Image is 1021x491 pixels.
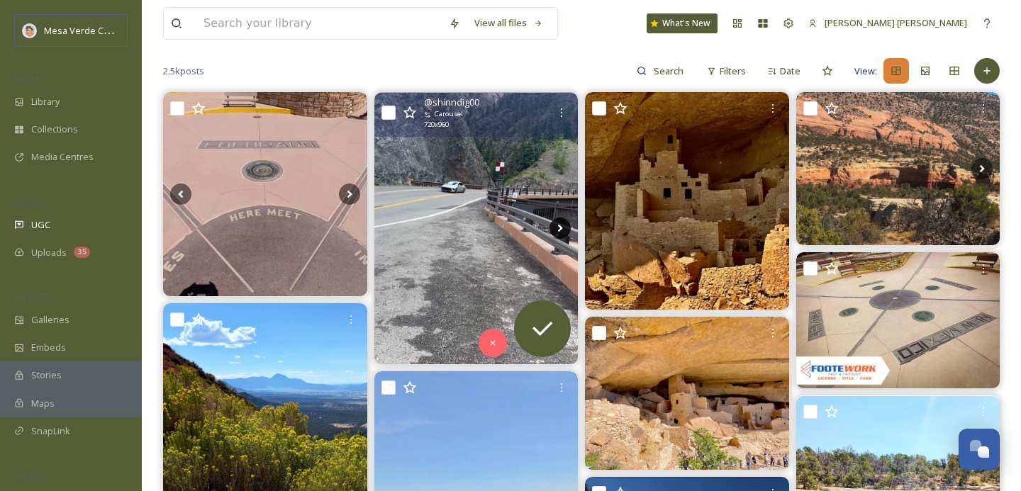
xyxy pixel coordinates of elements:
[44,23,131,37] span: Mesa Verde Country
[31,397,55,410] span: Maps
[467,9,550,37] a: View all files
[31,313,69,327] span: Galleries
[647,13,718,33] a: What's New
[23,23,37,38] img: MVC%20SnapSea%20logo%20%281%29.png
[74,247,90,258] div: 35
[720,64,746,78] span: Filters
[14,196,45,207] span: COLLECT
[959,429,1000,470] button: Open Chat
[31,150,94,164] span: Media Centres
[796,92,1000,245] img: Not as smokey yesterday. Took way too many pictures. Hard to choose which ones to post! #trailrun...
[647,57,693,85] input: Search
[31,341,66,354] span: Embeds
[825,16,967,29] span: [PERSON_NAME] [PERSON_NAME]
[424,96,479,109] span: @ shinndig00
[14,291,47,302] span: WIDGETS
[796,252,1000,388] img: Did you know? Arizona is one of only four states where you can stand in four states at the same t...
[163,92,367,296] img: 行ってきたぜぇ、フォーコーナーズ！ 行きたかったけど行けてなかったところなのよねぇ。 何もない自然のエリアにポツンとこじんまりと存在してた。 各州のエリアにお土産屋がある。 ベタに写真撮ってきた...
[163,64,204,78] span: 2.5k posts
[374,93,579,364] img: Throwback of our June trip to SW Colorado. There is only one way in and one way out to get into t...
[31,95,60,108] span: Library
[424,120,449,130] span: 720 x 960
[780,64,800,78] span: Date
[14,73,39,84] span: MEDIA
[14,470,43,480] span: SOCIALS
[196,8,442,39] input: Search your library
[31,424,70,438] span: SnapLink
[31,246,67,259] span: Uploads
[585,317,789,470] img: Mesa Verde National Park was so very interesting. The tour of the Cliff Palace was so cool. . . #...
[854,64,877,78] span: View:
[31,123,78,136] span: Collections
[31,218,50,232] span: UGC
[585,92,789,309] img: #ckny1800 #mesaverde #colorado #ruins #nativeamerican
[31,368,62,382] span: Stories
[801,9,974,37] a: [PERSON_NAME] [PERSON_NAME]
[435,109,463,119] span: Carousel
